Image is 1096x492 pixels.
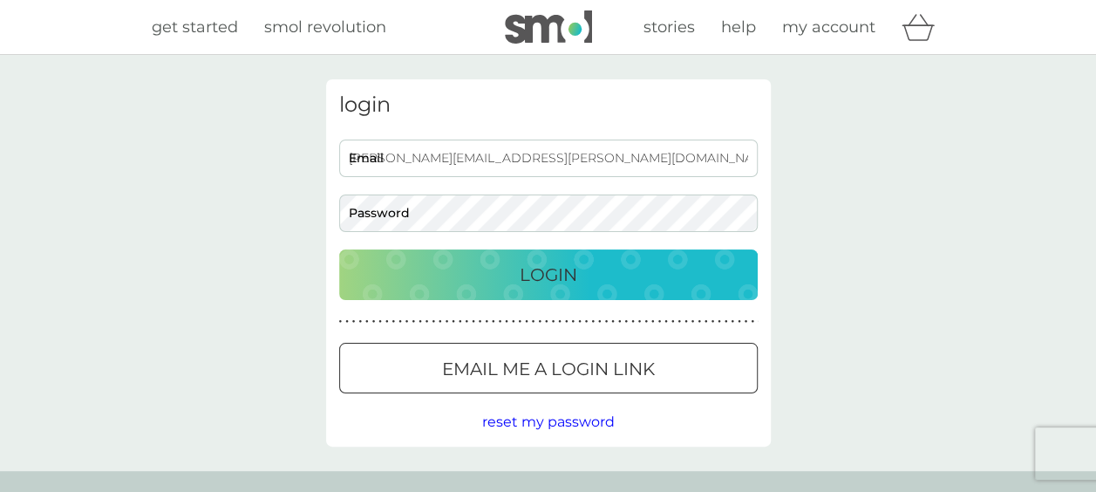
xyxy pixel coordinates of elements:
button: Email me a login link [339,343,758,393]
p: ● [671,318,675,326]
a: get started [152,15,238,40]
p: ● [385,318,389,326]
p: Email me a login link [442,355,655,383]
div: basket [902,10,945,44]
button: reset my password [482,411,615,434]
p: ● [691,318,695,326]
p: ● [459,318,462,326]
p: ● [558,318,562,326]
p: ● [698,318,701,326]
p: ● [638,318,642,326]
p: ● [664,318,668,326]
p: ● [598,318,602,326]
p: ● [605,318,609,326]
a: smol revolution [264,15,386,40]
p: ● [405,318,409,326]
p: ● [432,318,435,326]
p: ● [479,318,482,326]
p: ● [538,318,541,326]
p: ● [425,318,429,326]
p: ● [658,318,662,326]
p: ● [651,318,655,326]
p: ● [505,318,508,326]
p: ● [532,318,535,326]
p: ● [571,318,575,326]
p: ● [578,318,582,326]
h3: login [339,92,758,118]
p: ● [525,318,528,326]
p: ● [631,318,635,326]
p: ● [585,318,589,326]
p: ● [565,318,568,326]
p: ● [452,318,455,326]
p: ● [392,318,396,326]
span: smol revolution [264,17,386,37]
a: help [721,15,756,40]
p: ● [684,318,688,326]
p: ● [465,318,468,326]
p: ● [365,318,369,326]
p: ● [439,318,442,326]
span: help [721,17,756,37]
p: ● [352,318,356,326]
p: ● [545,318,548,326]
p: ● [419,318,422,326]
p: ● [725,318,728,326]
p: ● [472,318,475,326]
p: ● [398,318,402,326]
span: my account [782,17,875,37]
p: ● [552,318,555,326]
p: ● [718,318,721,326]
span: get started [152,17,238,37]
p: ● [611,318,615,326]
p: ● [378,318,382,326]
span: reset my password [482,413,615,430]
img: smol [505,10,592,44]
p: ● [492,318,495,326]
p: ● [745,318,748,326]
p: ● [412,318,415,326]
p: ● [518,318,521,326]
p: ● [499,318,502,326]
p: ● [711,318,715,326]
p: ● [345,318,349,326]
a: stories [643,15,695,40]
a: my account [782,15,875,40]
p: ● [677,318,681,326]
p: ● [644,318,648,326]
span: stories [643,17,695,37]
p: ● [751,318,754,326]
p: ● [618,318,622,326]
p: ● [738,318,741,326]
p: Login [520,261,577,289]
p: ● [372,318,376,326]
p: ● [512,318,515,326]
p: ● [339,318,343,326]
button: Login [339,249,758,300]
p: ● [591,318,595,326]
p: ● [485,318,488,326]
p: ● [731,318,734,326]
p: ● [624,318,628,326]
p: ● [705,318,708,326]
p: ● [446,318,449,326]
p: ● [358,318,362,326]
